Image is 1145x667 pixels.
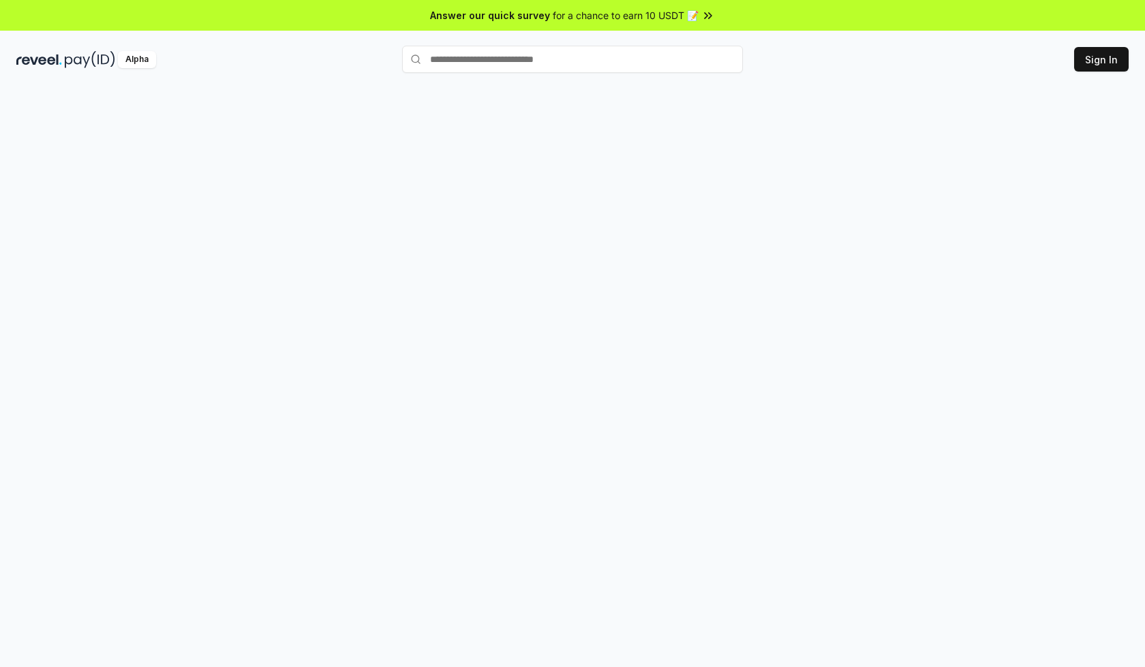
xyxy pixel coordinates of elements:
[430,8,550,22] span: Answer our quick survey
[118,51,156,68] div: Alpha
[1074,47,1129,72] button: Sign In
[16,51,62,68] img: reveel_dark
[65,51,115,68] img: pay_id
[553,8,699,22] span: for a chance to earn 10 USDT 📝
